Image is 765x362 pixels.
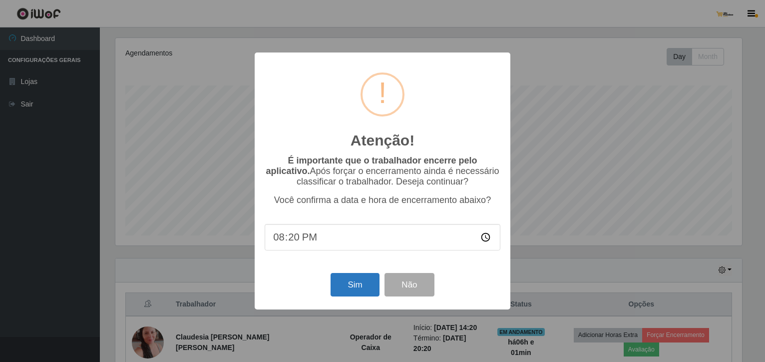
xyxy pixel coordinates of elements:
[266,155,477,176] b: É importante que o trabalhador encerre pelo aplicativo.
[265,155,500,187] p: Após forçar o encerramento ainda é necessário classificar o trabalhador. Deseja continuar?
[265,195,500,205] p: Você confirma a data e hora de encerramento abaixo?
[351,131,414,149] h2: Atenção!
[384,273,434,296] button: Não
[331,273,379,296] button: Sim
